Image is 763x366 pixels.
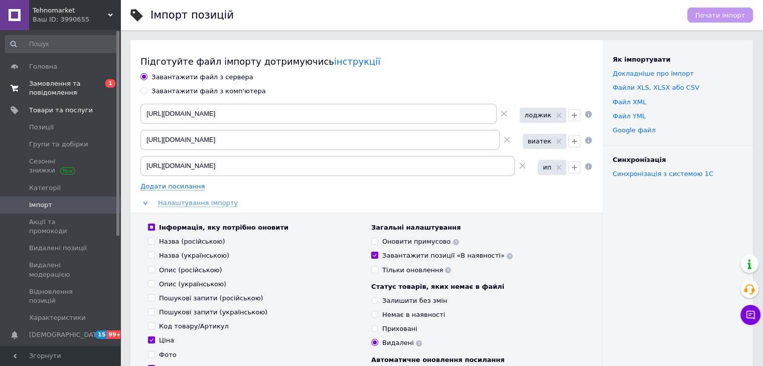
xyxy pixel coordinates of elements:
a: інструкції [334,56,380,67]
span: Замовлення та повідомлення [29,79,93,97]
span: Відновлення позицій [29,287,93,305]
a: Файл XML [613,98,646,106]
a: Файли ХLS, XLSX або CSV [613,84,699,91]
span: Сезонні знижки [29,157,93,175]
div: Завантажити позиції «В наявності» [382,251,513,260]
span: Tehnomarket [33,6,108,15]
span: лоджик [525,111,551,120]
div: Статус товарів, яких немає в файлі [371,282,584,291]
span: Імпорт [29,201,52,210]
span: 15 [95,330,107,339]
div: Завантажити файл з сервера [151,73,253,82]
div: Ваш ID: 3990655 [33,15,120,24]
span: Характеристики [29,313,86,322]
div: Код товару/Артикул [159,322,229,331]
div: Назва (російською) [159,237,225,246]
span: Додати посилання [140,182,205,191]
span: 99+ [107,330,123,339]
span: ип [543,163,551,172]
input: Вкажіть посилання [140,104,497,124]
button: Чат з покупцем [740,305,760,325]
input: Вкажіть посилання [140,130,500,150]
div: Загальні налаштування [371,223,584,232]
span: 1 [105,79,115,88]
span: Налаштування імпорту [158,199,238,207]
span: Групи та добірки [29,140,88,149]
span: Категорії [29,184,61,193]
a: Файл YML [613,112,646,120]
div: Синхронізація [613,155,743,164]
span: Головна [29,62,57,71]
div: Інформація, яку потрібно оновити [159,223,288,232]
div: Ціна [159,336,174,345]
div: Немає в наявності [382,310,445,319]
span: виатек [528,137,552,146]
div: Завантажити файл з комп'ютера [151,87,266,96]
div: Фото [159,350,177,359]
a: Синхронізація з системою 1С [613,170,713,177]
input: Пошук [5,35,118,53]
div: Видалені [382,338,422,347]
span: Позиції [29,123,54,132]
div: Опис (українською) [159,280,226,289]
span: Видалені позиції [29,244,87,253]
div: Назва (українською) [159,251,229,260]
a: Докладніше про імпорт [613,70,694,77]
span: [DEMOGRAPHIC_DATA] [29,330,103,339]
div: Тільки оновлення [382,266,451,275]
div: Оновити примусово [382,237,459,246]
h1: Імпорт позицій [150,9,234,21]
div: Залишити без змін [382,296,447,305]
span: Товари та послуги [29,106,93,115]
div: Як імпортувати [613,55,743,64]
div: Підготуйте файл імпорту дотримуючись [140,55,592,68]
div: Пошукові запити (українською) [159,308,267,317]
div: Приховані [382,324,417,333]
div: Автоматичне оновлення посилання [371,355,584,364]
a: Google файл [613,126,656,134]
span: Видалені модерацією [29,261,93,279]
div: Опис (російською) [159,266,222,275]
input: Вкажіть посилання [140,156,515,176]
span: Акції та промокоди [29,218,93,236]
div: Пошукові запити (російською) [159,294,263,303]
